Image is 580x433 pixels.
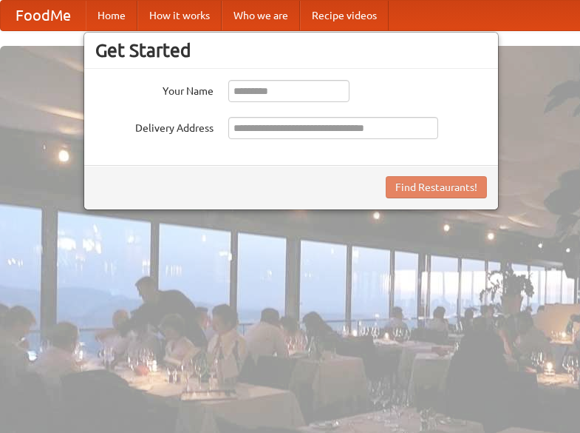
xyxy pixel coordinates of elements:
[222,1,300,30] a: Who we are
[95,39,487,61] h3: Get Started
[386,176,487,198] button: Find Restaurants!
[137,1,222,30] a: How it works
[86,1,137,30] a: Home
[95,80,214,98] label: Your Name
[95,117,214,135] label: Delivery Address
[1,1,86,30] a: FoodMe
[300,1,389,30] a: Recipe videos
